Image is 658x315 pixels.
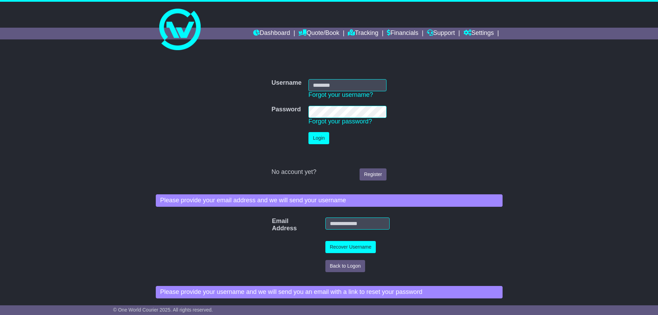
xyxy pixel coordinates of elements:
label: Username [271,79,302,87]
button: Recover Username [325,241,376,253]
a: Forgot your username? [308,91,373,98]
button: Back to Logon [325,260,365,272]
label: Email Address [268,217,281,232]
div: Please provide your email address and we will send your username [156,194,503,207]
a: Support [427,28,455,39]
button: Login [308,132,329,144]
span: © One World Courier 2025. All rights reserved. [113,307,213,313]
div: No account yet? [271,168,387,176]
div: Please provide your username and we will send you an email with a link to reset your password [156,286,503,298]
a: Settings [464,28,494,39]
a: Forgot your password? [308,118,372,125]
a: Register [360,168,387,180]
a: Tracking [348,28,378,39]
label: Password [271,106,301,113]
a: Financials [387,28,418,39]
a: Dashboard [253,28,290,39]
a: Quote/Book [298,28,339,39]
